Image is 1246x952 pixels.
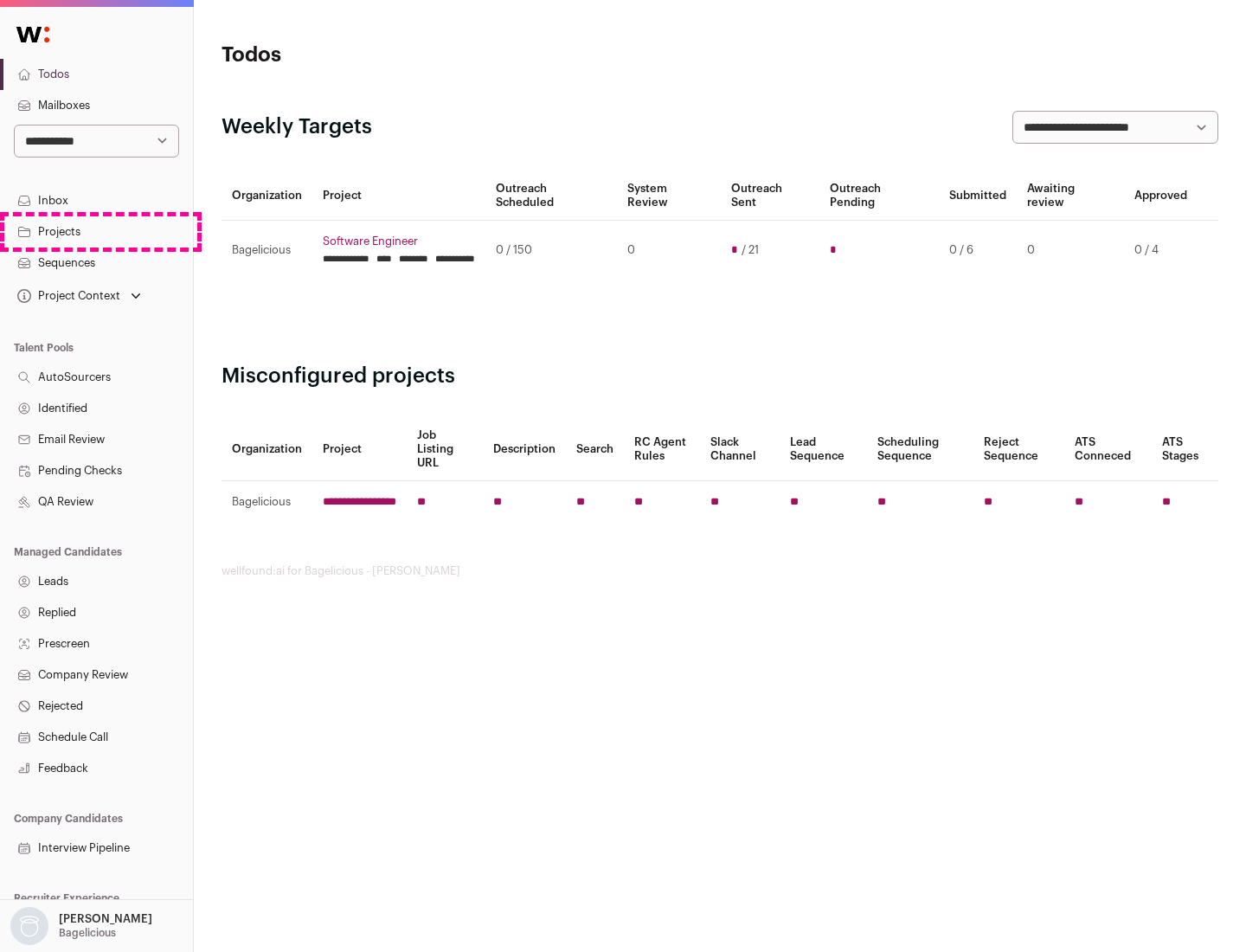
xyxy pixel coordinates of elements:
h2: Misconfigured projects [222,363,1218,390]
th: Project [312,171,485,221]
th: Organization [222,171,312,221]
td: 0 / 150 [485,221,617,280]
th: Description [483,418,566,481]
td: Bagelicious [222,221,312,280]
th: Organization [222,418,312,481]
th: Search [566,418,624,481]
button: Open dropdown [7,907,156,945]
td: 0 [1017,221,1124,280]
th: Job Listing URL [407,418,483,481]
a: Software Engineer [323,235,475,248]
th: ATS Conneced [1064,418,1151,481]
button: Open dropdown [14,284,145,308]
td: 0 / 6 [939,221,1017,280]
td: 0 / 4 [1124,221,1198,280]
th: Outreach Sent [721,171,820,221]
th: Approved [1124,171,1198,221]
p: [PERSON_NAME] [59,912,152,926]
td: 0 [617,221,720,280]
th: Scheduling Sequence [867,418,973,481]
div: Project Context [14,289,120,303]
th: Outreach Scheduled [485,171,617,221]
th: Project [312,418,407,481]
span: / 21 [742,243,759,257]
th: Lead Sequence [780,418,867,481]
th: Outreach Pending [819,171,938,221]
p: Bagelicious [59,926,116,940]
footer: wellfound:ai for Bagelicious - [PERSON_NAME] [222,564,1218,578]
th: RC Agent Rules [624,418,699,481]
th: ATS Stages [1152,418,1218,481]
th: Awaiting review [1017,171,1124,221]
th: Submitted [939,171,1017,221]
th: Reject Sequence [973,418,1065,481]
img: nopic.png [10,907,48,945]
h2: Weekly Targets [222,113,372,141]
img: Wellfound [7,17,59,52]
th: Slack Channel [700,418,780,481]
th: System Review [617,171,720,221]
td: Bagelicious [222,481,312,524]
h1: Todos [222,42,554,69]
